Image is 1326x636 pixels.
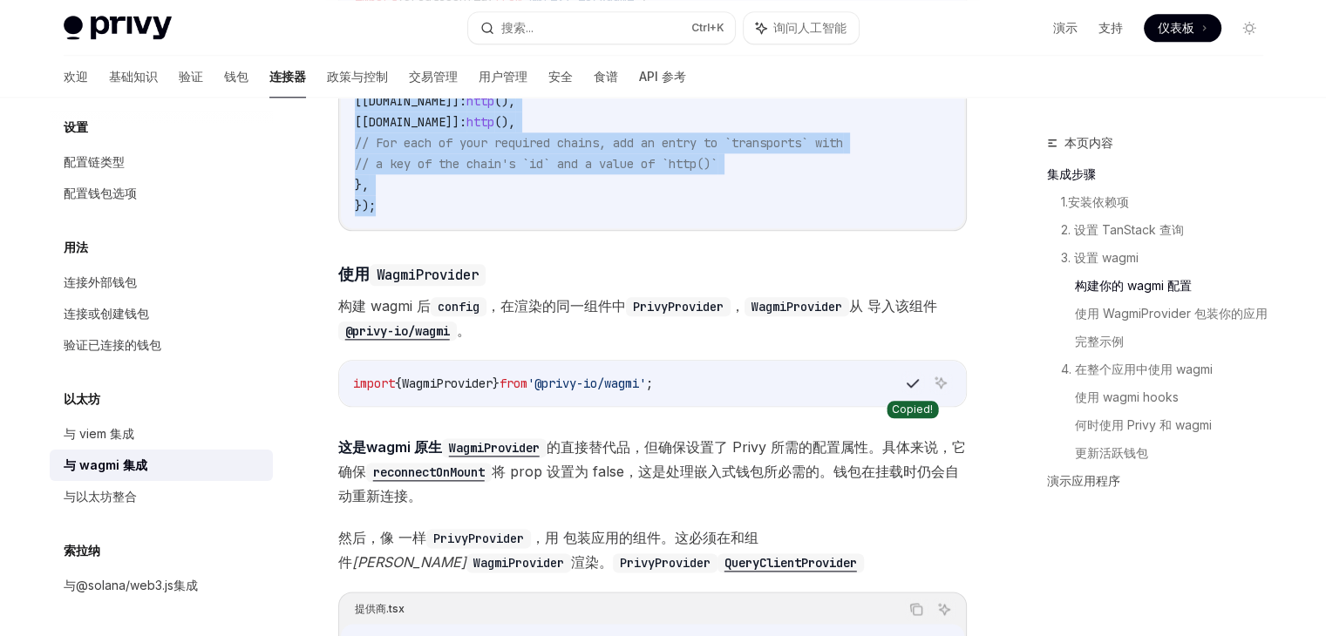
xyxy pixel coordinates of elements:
a: 这是wagmi 原生WagmiProvider [338,438,547,456]
font: ，用 包装应用的组件。这必须在 [531,529,731,546]
font: 2. 设置 TanStack 查询 [1061,222,1184,237]
a: 演示 [1053,19,1078,37]
font: 然后，像 一样 [338,529,426,546]
font: 与 wagmi 集成 [64,457,147,472]
font: 使用 WagmiProvider 包装你的应用 [1075,306,1268,321]
code: WagmiProvider [442,438,547,457]
a: 构建你的 wagmi 配置 [1075,272,1277,300]
img: 灯光标志 [64,16,172,40]
a: QueryClientProvider [717,553,864,571]
font: 以太坊 [64,391,100,406]
font: 连接外部钱包 [64,274,137,289]
font: 钱包 [224,69,248,84]
span: { [395,376,402,391]
code: QueryClientProvider [717,553,864,572]
font: 连接器 [269,69,306,84]
a: 验证已连接的钱包 [50,329,273,361]
a: 集成步骤 [1047,160,1277,188]
a: 完整示例 [1075,328,1277,355]
code: config [431,297,486,316]
span: http [466,114,494,130]
font: 4. 在整个应用中使用 wagmi [1061,362,1213,376]
font: 和 [731,529,745,546]
font: ， [731,297,745,315]
a: 与@solana/web3.js集成 [50,570,273,601]
span: [[DOMAIN_NAME]]: [355,93,466,109]
span: // For each of your required chains, add an entry to `transports` with [355,135,843,151]
a: @privy-io/wagmi [338,321,457,339]
font: [PERSON_NAME] [352,553,466,571]
a: 配置钱包选项 [50,178,273,209]
font: 交易管理 [409,69,458,84]
a: 连接器 [269,56,306,98]
font: 完整示例 [1075,334,1124,348]
a: 使用 wagmi hooks [1075,383,1277,411]
button: 搜索...Ctrl+K [468,12,735,44]
font: 连接或创建钱包 [64,306,149,321]
a: 食谱 [594,56,618,98]
a: 配置链类型 [50,146,273,178]
font: 仪表板 [1158,20,1194,35]
font: +K [710,21,724,34]
font: 设置 [64,119,88,134]
button: 询问人工智能 [929,371,952,394]
code: PrivyProvider [426,529,531,548]
span: (), [494,114,515,130]
a: 与以太坊整合 [50,481,273,512]
button: 复制代码块中的内容 [901,371,924,394]
font: 3. 设置 wagmi [1061,250,1139,265]
font: 与 viem 集成 [64,426,134,441]
font: 从 导入该组件 [849,297,937,315]
span: import [353,376,395,391]
a: 验证 [179,56,203,98]
code: PrivyProvider [613,553,717,572]
a: 3. 设置 wagmi [1061,244,1277,272]
a: 1.安装依赖项 [1061,188,1277,216]
span: } [493,376,500,391]
font: 提供商.tsx [355,602,405,615]
font: 更新活跃钱包 [1075,445,1148,460]
font: 。 [599,553,613,571]
font: 与@solana/web3.js集成 [64,578,198,592]
span: WagmiProvider [402,376,493,391]
font: Ctrl [691,21,710,34]
font: ，但确保设置了 Privy 所需的配置属性。具体来说，它确保 [338,438,966,480]
div: Copied! [887,401,938,418]
font: 搜索... [501,20,534,35]
font: 构建你的 wagmi 配置 [1075,278,1192,293]
font: 演示 [1053,20,1078,35]
font: 配置链类型 [64,154,125,169]
font: 询问人工智能 [773,20,847,35]
button: 复制代码块中的内容 [905,598,928,620]
font: 本页内容 [1064,135,1113,150]
a: 安全 [548,56,573,98]
font: 的直接替代品 [547,438,630,456]
span: ; [646,376,653,391]
font: API 参考 [639,69,686,84]
span: '@privy-io/wagmi' [527,376,646,391]
font: 配置钱包选项 [64,186,137,200]
font: 。 [457,321,471,339]
code: WagmiProvider [466,553,571,572]
a: 演示应用程序 [1047,467,1277,495]
a: API 参考 [639,56,686,98]
font: 使用 wagmi hooks [1075,389,1179,404]
span: from [500,376,527,391]
font: 这是wagmi 原生 [338,438,442,456]
a: 使用 WagmiProvider 包装你的应用 [1075,300,1277,328]
font: 使用 [338,265,370,283]
font: 基础知识 [109,69,158,84]
a: 支持 [1098,19,1123,37]
span: http [466,93,494,109]
font: 渲染 [571,553,599,571]
font: 安全 [548,69,573,84]
font: ，在渲染的同一组件中 [486,297,626,315]
a: 与 viem 集成 [50,418,273,450]
a: 政策与控制 [327,56,388,98]
a: 连接或创建钱包 [50,298,273,329]
font: 欢迎 [64,69,88,84]
a: 基础知识 [109,56,158,98]
a: 连接外部钱包 [50,267,273,298]
font: 用法 [64,240,88,254]
code: PrivyProvider [626,297,731,316]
